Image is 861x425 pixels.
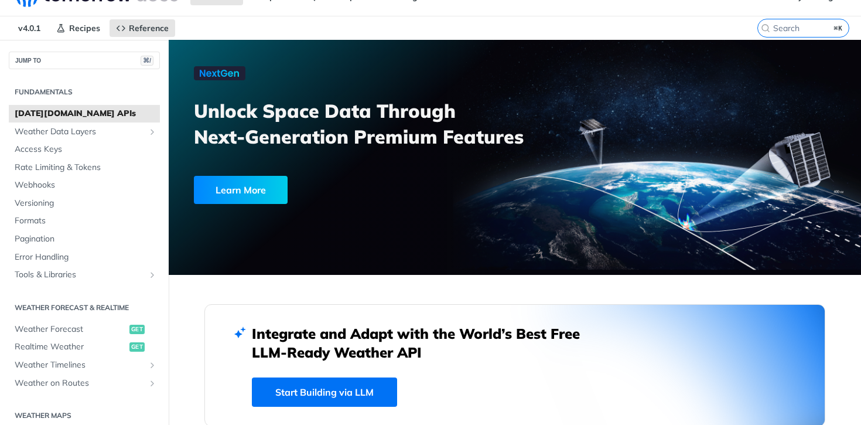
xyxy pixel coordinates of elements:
[9,375,160,392] a: Weather on RoutesShow subpages for Weather on Routes
[9,176,160,194] a: Webhooks
[252,324,597,362] h2: Integrate and Adapt with the World’s Best Free LLM-Ready Weather API
[9,321,160,338] a: Weather Forecastget
[9,195,160,212] a: Versioning
[15,359,145,371] span: Weather Timelines
[9,338,160,356] a: Realtime Weatherget
[110,19,175,37] a: Reference
[15,341,127,353] span: Realtime Weather
[252,378,397,407] a: Start Building via LLM
[15,179,157,191] span: Webhooks
[9,249,160,266] a: Error Handling
[9,356,160,374] a: Weather TimelinesShow subpages for Weather Timelines
[9,212,160,230] a: Formats
[129,325,145,334] span: get
[148,270,157,280] button: Show subpages for Tools & Libraries
[148,127,157,137] button: Show subpages for Weather Data Layers
[831,22,846,34] kbd: ⌘K
[15,233,157,245] span: Pagination
[9,52,160,69] button: JUMP TO⌘/
[194,98,528,149] h3: Unlock Space Data Through Next-Generation Premium Features
[9,123,160,141] a: Weather Data LayersShow subpages for Weather Data Layers
[194,176,461,204] a: Learn More
[141,56,153,66] span: ⌘/
[194,176,288,204] div: Learn More
[15,144,157,155] span: Access Keys
[129,342,145,352] span: get
[15,198,157,209] span: Versioning
[15,215,157,227] span: Formats
[9,105,160,123] a: [DATE][DOMAIN_NAME] APIs
[12,19,47,37] span: v4.0.1
[148,379,157,388] button: Show subpages for Weather on Routes
[9,141,160,158] a: Access Keys
[15,126,145,138] span: Weather Data Layers
[9,302,160,313] h2: Weather Forecast & realtime
[15,269,145,281] span: Tools & Libraries
[15,108,157,120] span: [DATE][DOMAIN_NAME] APIs
[9,410,160,421] h2: Weather Maps
[129,23,169,33] span: Reference
[148,361,157,370] button: Show subpages for Weather Timelines
[9,87,160,97] h2: Fundamentals
[194,66,245,80] img: NextGen
[9,159,160,176] a: Rate Limiting & Tokens
[15,251,157,263] span: Error Handling
[15,324,127,335] span: Weather Forecast
[9,266,160,284] a: Tools & LibrariesShow subpages for Tools & Libraries
[15,162,157,174] span: Rate Limiting & Tokens
[9,230,160,248] a: Pagination
[50,19,107,37] a: Recipes
[15,378,145,389] span: Weather on Routes
[761,23,770,33] svg: Search
[69,23,100,33] span: Recipes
